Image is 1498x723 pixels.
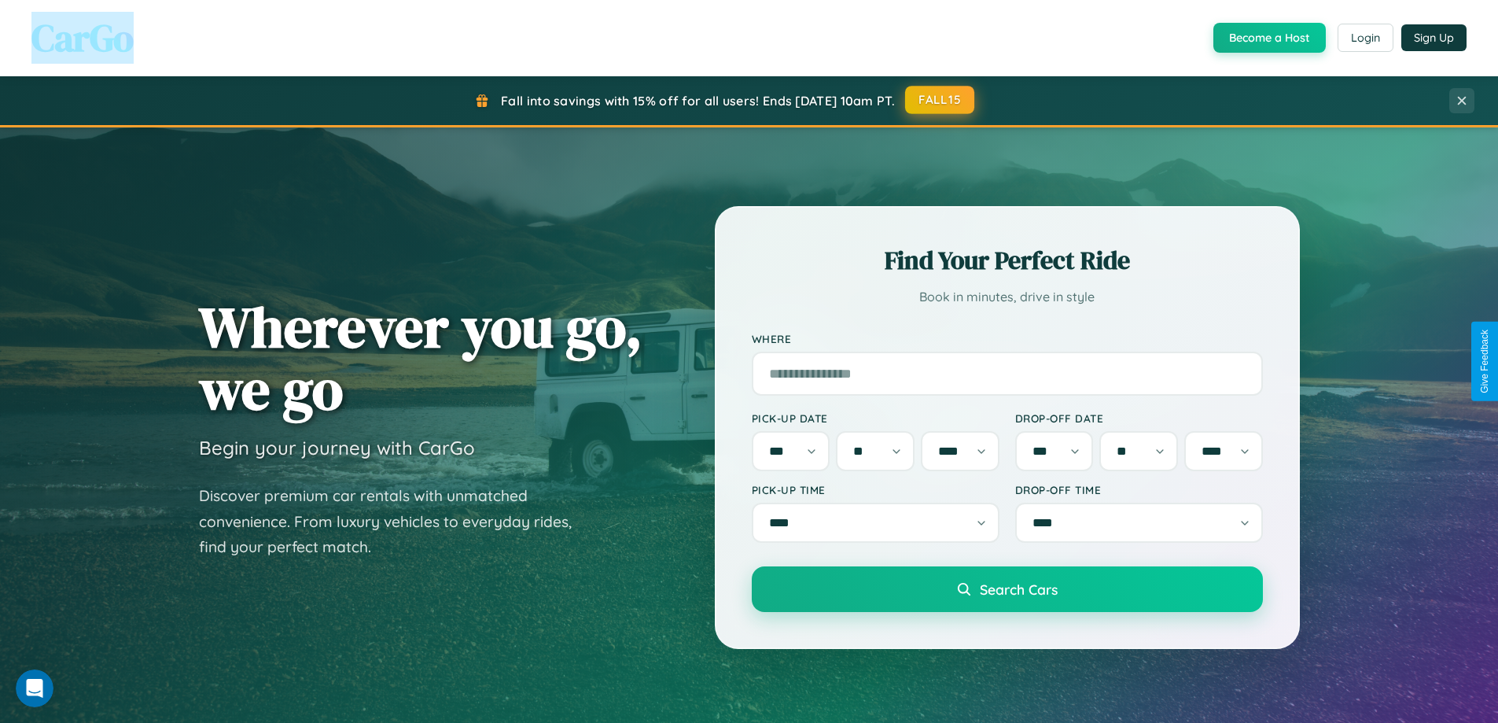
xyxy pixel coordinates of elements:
span: Search Cars [980,581,1058,598]
button: Sign Up [1401,24,1467,51]
label: Drop-off Time [1015,483,1263,496]
iframe: Intercom live chat [16,670,53,707]
label: Pick-up Date [752,411,999,425]
span: CarGo [31,12,134,64]
label: Where [752,332,1263,345]
button: Become a Host [1213,23,1326,53]
label: Pick-up Time [752,483,999,496]
button: Search Cars [752,566,1263,612]
button: Login [1338,24,1393,52]
p: Discover premium car rentals with unmatched convenience. From luxury vehicles to everyday rides, ... [199,483,592,560]
h2: Find Your Perfect Ride [752,243,1263,278]
button: FALL15 [905,86,974,114]
h1: Wherever you go, we go [199,296,642,420]
p: Book in minutes, drive in style [752,286,1263,308]
label: Drop-off Date [1015,411,1263,425]
span: Fall into savings with 15% off for all users! Ends [DATE] 10am PT. [501,93,895,109]
div: Give Feedback [1479,330,1490,393]
h3: Begin your journey with CarGo [199,436,475,459]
